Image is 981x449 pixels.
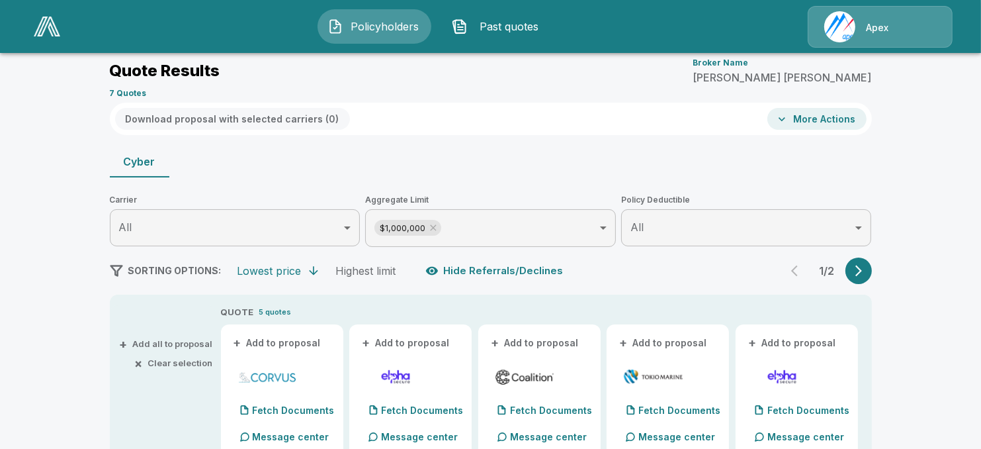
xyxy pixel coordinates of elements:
[746,336,839,350] button: +Add to proposal
[381,406,463,415] p: Fetch Documents
[423,258,569,283] button: Hide Referrals/Declines
[452,19,468,34] img: Past quotes Icon
[494,367,556,387] img: coalitioncyberadmitted
[234,338,241,348] span: +
[619,338,627,348] span: +
[336,264,396,277] div: Highest limit
[491,338,499,348] span: +
[751,367,813,387] img: elphacyberstandard
[814,266,840,276] p: 1 / 2
[115,108,350,130] button: Download proposal with selected carriers (0)
[259,307,292,318] p: 5 quotes
[767,430,844,444] p: Message center
[349,19,421,34] span: Policyholders
[767,406,849,415] p: Fetch Documents
[510,430,587,444] p: Message center
[630,221,644,234] span: All
[767,108,867,130] button: More Actions
[110,193,361,207] span: Carrier
[119,221,132,234] span: All
[110,63,220,79] p: Quote Results
[866,21,888,34] p: Apex
[510,406,592,415] p: Fetch Documents
[693,59,749,67] p: Broker Name
[327,19,343,34] img: Policyholders Icon
[135,359,143,368] span: ×
[365,367,427,387] img: elphacyberenhanced
[362,338,370,348] span: +
[128,265,222,276] span: SORTING OPTIONS:
[365,193,616,207] span: Aggregate Limit
[110,146,169,177] button: Cyber
[442,9,556,44] button: Past quotes IconPast quotes
[381,430,458,444] p: Message center
[318,9,431,44] button: Policyholders IconPolicyholders
[617,336,710,350] button: +Add to proposal
[621,193,872,207] span: Policy Deductible
[253,406,335,415] p: Fetch Documents
[824,11,855,42] img: Agency Icon
[622,367,684,387] img: tmhcccyber
[808,6,953,48] a: Agency IconApex
[253,430,329,444] p: Message center
[489,336,581,350] button: +Add to proposal
[237,264,302,277] div: Lowest price
[638,430,715,444] p: Message center
[748,338,756,348] span: +
[232,336,324,350] button: +Add to proposal
[122,340,213,348] button: +Add all to proposal
[221,306,254,319] p: QUOTE
[138,359,213,368] button: ×Clear selection
[360,336,452,350] button: +Add to proposal
[120,340,128,348] span: +
[110,89,147,97] p: 7 Quotes
[374,220,441,236] div: $1,000,000
[34,17,60,36] img: AA Logo
[237,367,298,387] img: corvuscybersurplus
[638,406,720,415] p: Fetch Documents
[693,72,872,83] p: [PERSON_NAME] [PERSON_NAME]
[374,221,431,236] span: $1,000,000
[473,19,546,34] span: Past quotes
